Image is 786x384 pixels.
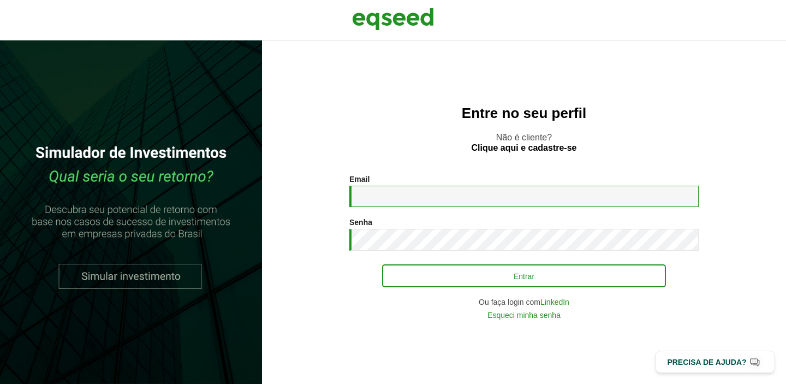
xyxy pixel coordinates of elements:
a: Esqueci minha senha [487,311,561,319]
h2: Entre no seu perfil [284,105,764,121]
label: Email [349,175,370,183]
p: Não é cliente? [284,132,764,153]
div: Ou faça login com [349,298,699,306]
a: Clique aqui e cadastre-se [472,144,577,152]
img: EqSeed Logo [352,5,434,33]
a: LinkedIn [540,298,569,306]
button: Entrar [382,264,666,287]
label: Senha [349,218,372,226]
